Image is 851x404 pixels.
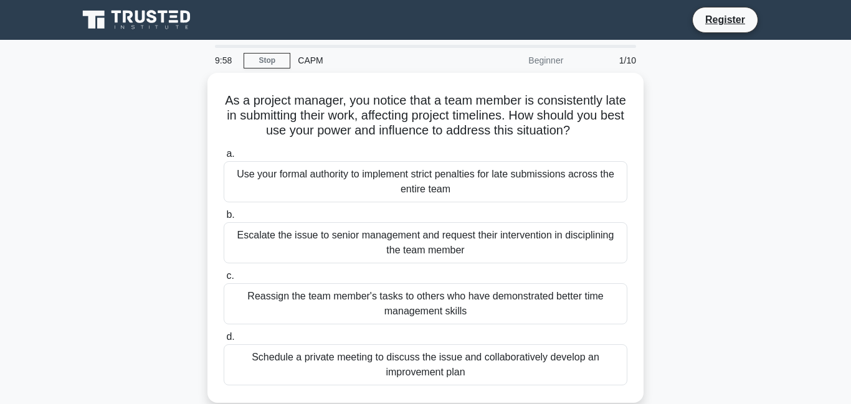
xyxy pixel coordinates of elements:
[226,331,234,342] span: d.
[207,48,244,73] div: 9:58
[226,209,234,220] span: b.
[244,53,290,68] a: Stop
[222,93,629,139] h5: As a project manager, you notice that a team member is consistently late in submitting their work...
[571,48,644,73] div: 1/10
[698,12,753,27] a: Register
[224,344,627,385] div: Schedule a private meeting to discuss the issue and collaboratively develop an improvement plan
[462,48,571,73] div: Beginner
[226,270,234,281] span: c.
[226,148,234,159] span: a.
[224,283,627,324] div: Reassign the team member's tasks to others who have demonstrated better time management skills
[224,161,627,202] div: Use your formal authority to implement strict penalties for late submissions across the entire team
[290,48,462,73] div: CAPM
[224,222,627,263] div: Escalate the issue to senior management and request their intervention in disciplining the team m...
